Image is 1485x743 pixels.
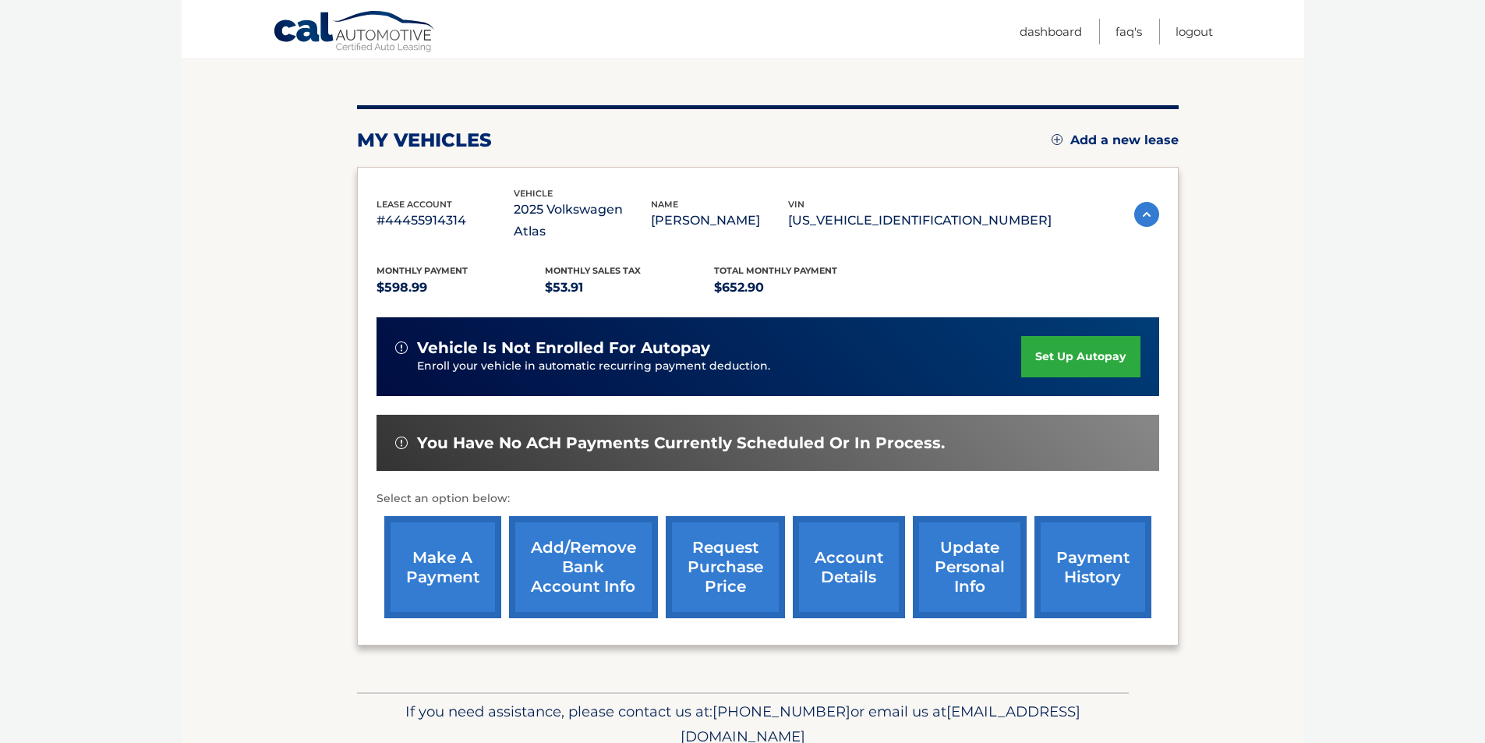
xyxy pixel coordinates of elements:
[1116,19,1142,44] a: FAQ's
[545,265,641,276] span: Monthly sales Tax
[357,129,492,152] h2: my vehicles
[793,516,905,618] a: account details
[417,338,710,358] span: vehicle is not enrolled for autopay
[395,341,408,354] img: alert-white.svg
[1052,133,1179,148] a: Add a new lease
[1020,19,1082,44] a: Dashboard
[714,277,883,299] p: $652.90
[788,210,1052,232] p: [US_VEHICLE_IDENTIFICATION_NUMBER]
[514,199,651,242] p: 2025 Volkswagen Atlas
[273,10,437,55] a: Cal Automotive
[651,210,788,232] p: [PERSON_NAME]
[1134,202,1159,227] img: accordion-active.svg
[377,210,514,232] p: #44455914314
[913,516,1027,618] a: update personal info
[1034,516,1151,618] a: payment history
[712,702,850,720] span: [PHONE_NUMBER]
[509,516,658,618] a: Add/Remove bank account info
[1176,19,1213,44] a: Logout
[651,199,678,210] span: name
[377,265,468,276] span: Monthly Payment
[377,277,546,299] p: $598.99
[788,199,804,210] span: vin
[384,516,501,618] a: make a payment
[1021,336,1140,377] a: set up autopay
[395,437,408,449] img: alert-white.svg
[417,358,1022,375] p: Enroll your vehicle in automatic recurring payment deduction.
[1052,134,1062,145] img: add.svg
[377,490,1159,508] p: Select an option below:
[417,433,945,453] span: You have no ACH payments currently scheduled or in process.
[514,188,553,199] span: vehicle
[377,199,452,210] span: lease account
[545,277,714,299] p: $53.91
[714,265,837,276] span: Total Monthly Payment
[666,516,785,618] a: request purchase price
